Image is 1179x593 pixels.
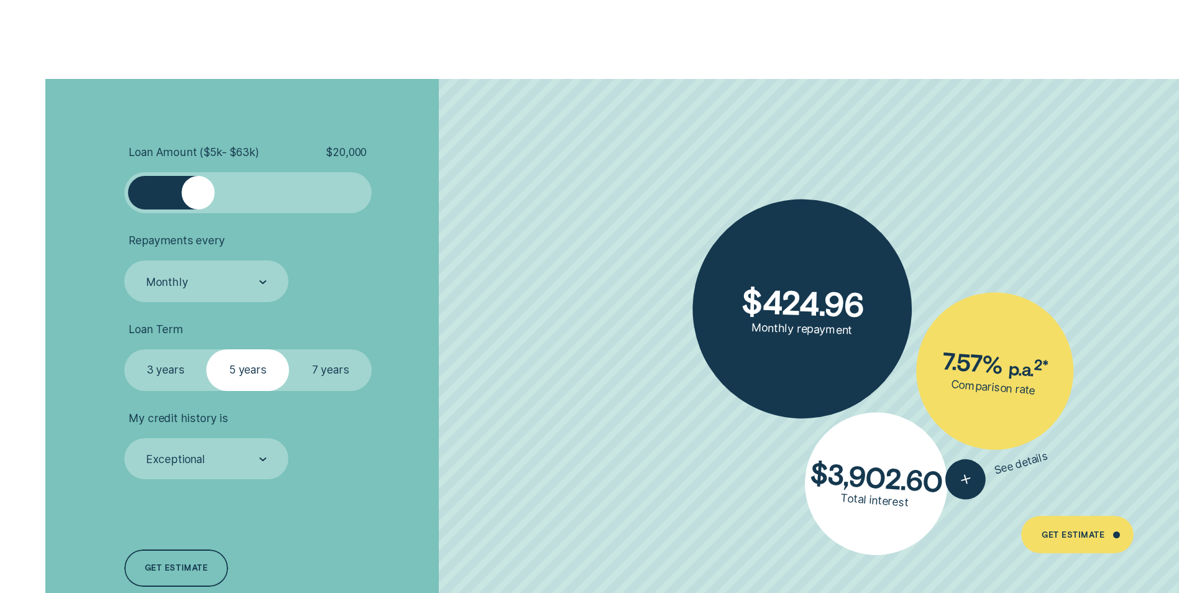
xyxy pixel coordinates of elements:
[993,449,1050,477] span: See details
[206,349,289,390] label: 5 years
[124,349,207,390] label: 3 years
[129,323,183,336] span: Loan Term
[940,436,1053,505] button: See details
[1021,516,1134,553] a: Get Estimate
[129,234,224,247] span: Repayments every
[146,275,188,289] div: Monthly
[326,145,367,159] span: $ 20,000
[146,453,205,466] div: Exceptional
[124,549,229,587] a: Get estimate
[129,411,227,425] span: My credit history is
[289,349,372,390] label: 7 years
[129,145,259,159] span: Loan Amount ( $5k - $63k )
